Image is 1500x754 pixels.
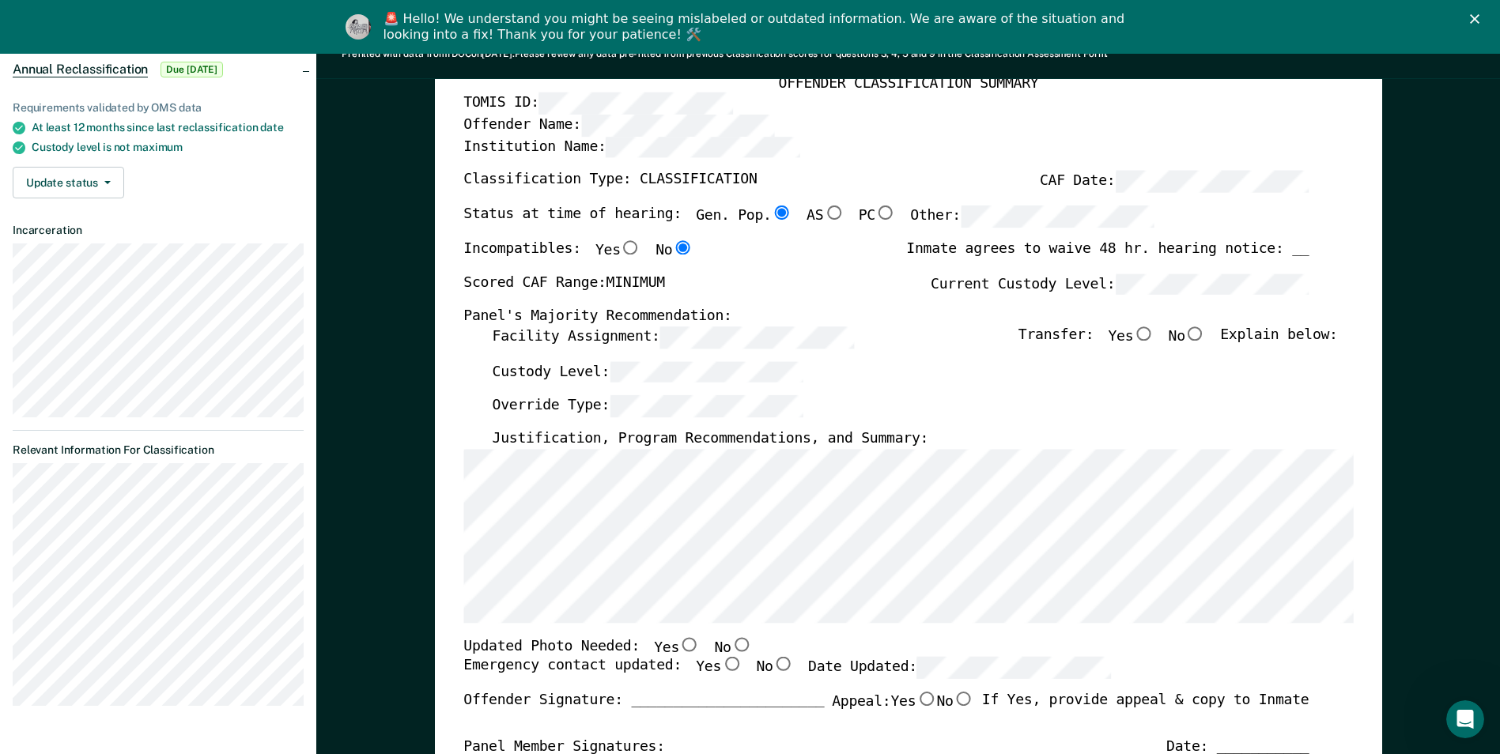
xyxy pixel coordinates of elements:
[953,692,973,706] input: No
[808,657,1111,679] label: Date Updated:
[260,121,283,134] span: date
[13,443,304,457] dt: Relevant Information For Classification
[463,137,799,159] label: Institution Name:
[696,657,742,679] label: Yes
[538,93,732,115] input: TOMIS ID:
[906,240,1309,273] div: Inmate agrees to waive 48 hr. hearing notice: __
[656,240,693,261] label: No
[1115,273,1309,296] input: Current Custody Level:
[610,396,803,418] input: Override Type:
[463,115,775,137] label: Offender Name:
[890,692,936,712] label: Yes
[1185,326,1206,341] input: No
[13,101,304,115] div: Requirements validated by OMS data
[384,11,1130,43] div: 🚨 Hello! We understand you might be seeing mislabeled or outdated information. We are aware of th...
[463,240,693,273] div: Incompatibles:
[463,205,1154,240] div: Status at time of hearing:
[961,205,1154,228] input: Other:
[32,121,304,134] div: At least 12 months since last reclassification
[610,361,803,383] input: Custody Level:
[463,93,732,115] label: TOMIS ID:
[161,62,223,77] span: Due [DATE]
[1115,172,1309,194] input: CAF Date:
[731,637,751,651] input: No
[936,692,973,712] label: No
[595,240,641,261] label: Yes
[910,205,1154,228] label: Other:
[721,657,742,671] input: Yes
[659,326,853,349] input: Facility Assignment:
[32,141,304,154] div: Custody level is not
[654,637,700,658] label: Yes
[13,224,304,237] dt: Incarceration
[463,657,1111,692] div: Emergency contact updated:
[807,205,844,228] label: AS
[771,205,792,220] input: Gen. Pop.
[823,205,844,220] input: AS
[858,205,895,228] label: PC
[916,692,936,706] input: Yes
[1018,326,1338,361] div: Transfer: Explain below:
[492,430,928,449] label: Justification, Program Recommendations, and Summary:
[1108,326,1154,349] label: Yes
[463,74,1353,93] div: OFFENDER CLASSIFICATION SUMMARY
[832,692,974,725] label: Appeal:
[875,205,896,220] input: PC
[773,657,793,671] input: No
[1470,14,1486,24] div: Close
[606,137,799,159] input: Institution Name:
[620,240,640,254] input: Yes
[714,637,751,658] label: No
[492,326,853,349] label: Facility Assignment:
[133,141,183,153] span: maximum
[463,172,757,194] label: Classification Type: CLASSIFICATION
[13,167,124,198] button: Update status
[1133,326,1154,341] input: Yes
[931,273,1309,296] label: Current Custody Level:
[917,657,1111,679] input: Date Updated:
[679,637,700,651] input: Yes
[492,361,803,383] label: Custody Level:
[346,14,371,40] img: Profile image for Kim
[1168,326,1205,349] label: No
[463,308,1309,327] div: Panel's Majority Recommendation:
[463,273,665,296] label: Scored CAF Range: MINIMUM
[1040,172,1309,194] label: CAF Date:
[13,62,148,77] span: Annual Reclassification
[492,396,803,418] label: Override Type:
[580,115,774,137] input: Offender Name:
[463,637,752,658] div: Updated Photo Needed:
[463,692,1309,737] div: Offender Signature: _______________________ If Yes, provide appeal & copy to Inmate
[1446,700,1484,738] iframe: Intercom live chat
[672,240,693,254] input: No
[696,205,792,228] label: Gen. Pop.
[756,657,793,679] label: No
